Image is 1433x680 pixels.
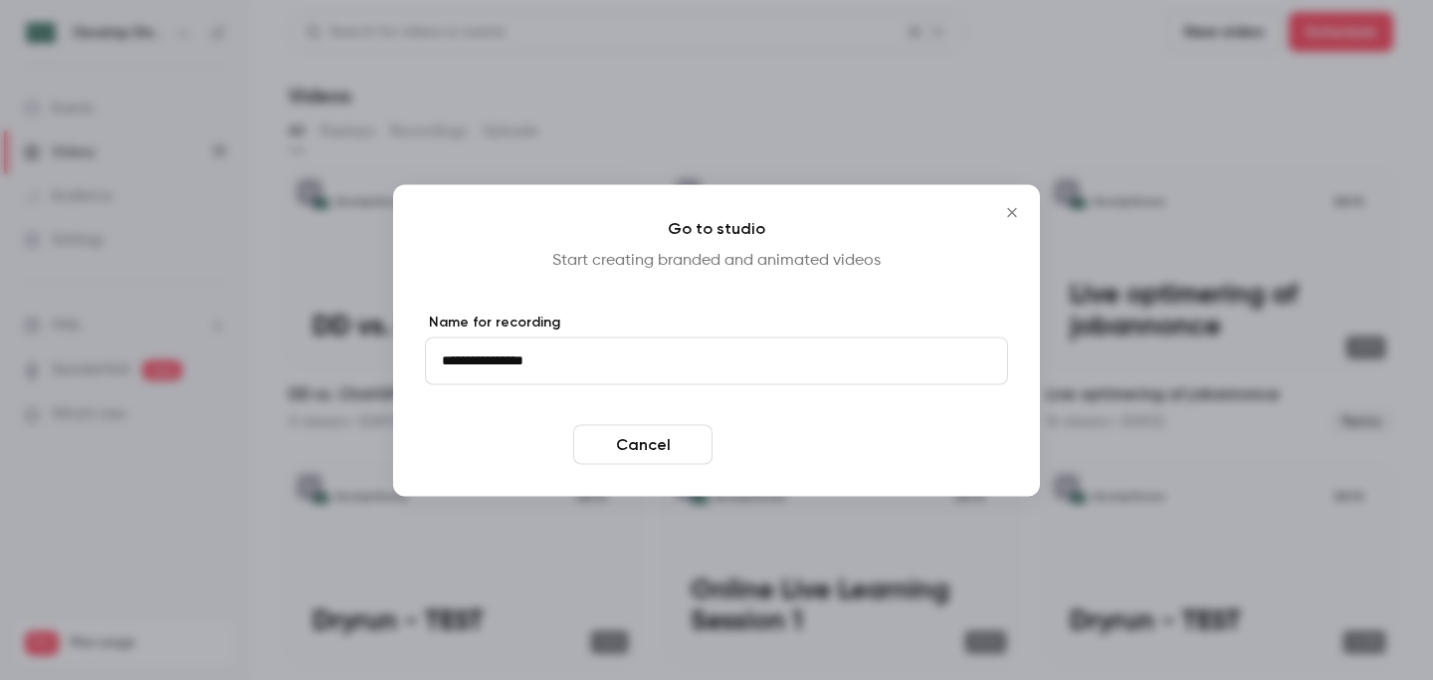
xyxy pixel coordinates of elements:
[425,248,1008,272] p: Start creating branded and animated videos
[720,424,860,464] button: Enter studio
[425,312,1008,332] label: Name for recording
[573,424,713,464] button: Cancel
[992,192,1032,232] button: Close
[425,216,1008,240] h4: Go to studio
